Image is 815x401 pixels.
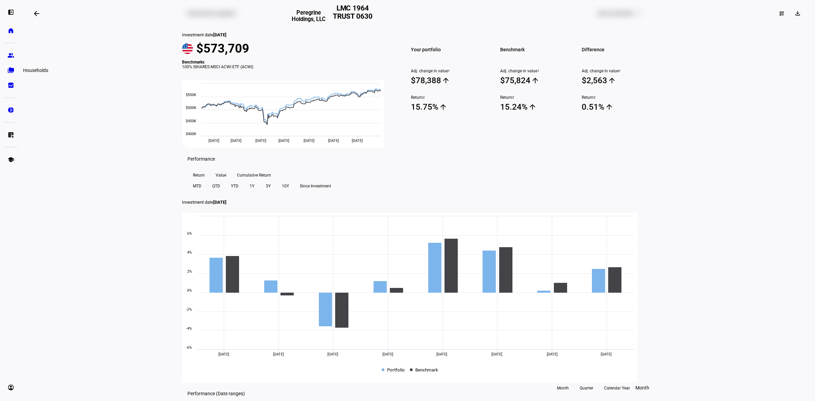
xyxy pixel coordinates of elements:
mat-icon: arrow_upward [605,103,613,111]
sup: 2 [512,95,514,100]
eth-mat-symbol: left_panel_open [7,9,14,16]
button: Value [210,170,232,181]
span: $75,824 [500,75,573,86]
span: Your portfolio [411,45,484,54]
button: 5Y [260,181,276,192]
button: Quarter [574,383,599,394]
span: [DATE] [213,32,227,37]
span: [DATE] [382,352,393,357]
button: 1Y [244,181,260,192]
button: Return [187,170,210,181]
p: Investment date [182,200,655,205]
span: QTD [212,181,220,192]
a: pie_chart [4,103,18,117]
span: Return [193,170,205,181]
eth-mat-symbol: account_circle [7,384,14,391]
span: Adj. change in value [500,69,573,73]
text: -4% [186,326,192,331]
div: Benchmarks [182,60,392,65]
eth-mat-symbol: list_alt_add [7,131,14,138]
eth-mat-symbol: group [7,52,14,59]
mat-icon: arrow_upward [608,76,616,85]
span: Quarter [580,383,593,394]
span: Portfolio [387,366,405,372]
span: 10Y [282,181,289,192]
span: 15.75% [411,102,484,112]
span: [DATE] [209,139,219,143]
span: [DATE] [327,352,338,357]
span: Since Investment [300,181,331,192]
sup: 1 [537,69,539,73]
button: MTD [187,181,207,192]
text: 2% [187,269,192,274]
span: [DATE] [231,139,241,143]
eth-mat-symbol: pie_chart [7,107,14,113]
span: $2,563 [582,75,655,86]
button: Cumulative Return [232,170,276,181]
mat-icon: arrow_upward [442,76,450,85]
text: $400K [186,132,196,136]
eth-mat-symbol: school [7,156,14,163]
div: 100% ISHARES MSCI ACWI ETF (ACWI) [182,65,392,69]
button: QTD [207,181,225,192]
span: [DATE] [352,139,363,143]
div: Investment date [182,32,392,37]
span: Return [582,95,655,100]
sup: 1 [448,69,450,73]
span: Value [216,170,226,181]
div: $78,388 [411,76,441,85]
button: YTD [225,181,244,192]
a: folder_copy [4,63,18,77]
a: bid_landscape [4,78,18,92]
span: Return [500,95,573,100]
span: 0.51% [582,102,655,112]
span: 15.24% [500,102,573,112]
span: Benchmark [415,366,438,372]
a: group [4,49,18,62]
span: [DATE] [547,352,558,357]
text: $500K [186,106,196,110]
span: 1Y [250,181,254,192]
sup: 2 [594,95,596,100]
span: [DATE] [213,200,227,205]
text: -2% [186,307,192,312]
span: [DATE] [304,139,314,143]
mat-icon: arrow_upward [531,76,539,85]
span: YTD [231,181,238,192]
eth-mat-symbol: folder_copy [7,67,14,74]
text: $550K [186,93,196,97]
span: [DATE] [278,139,289,143]
span: [DATE] [601,352,612,357]
span: Return [411,95,484,100]
span: MTD [193,181,201,192]
text: 0% [187,288,192,293]
text: $450K [186,119,196,123]
button: 10Y [276,181,294,192]
mat-icon: arrow_upward [528,103,537,111]
span: [DATE] [218,352,229,357]
text: 4% [187,250,192,255]
eth-mat-symbol: bid_landscape [7,82,14,89]
span: [DATE] [255,139,266,143]
a: home [4,24,18,37]
h3: Peregrine Holdings, LLC [289,10,328,22]
button: Since Investment [294,181,337,192]
span: Adj. change in value [582,69,655,73]
mat-icon: download [794,10,801,17]
text: 6% [187,231,192,236]
sup: 1 [619,69,621,73]
h3: Performance [187,156,215,162]
span: Month [557,383,569,394]
button: Month [551,383,574,394]
div: Households [20,66,51,74]
span: $573,709 [196,41,249,56]
span: [DATE] [273,352,284,357]
mat-icon: arrow_backwards [33,10,41,18]
mat-icon: dashboard_customize [779,11,784,16]
span: Month [635,385,649,390]
eth-data-table-title: Performance (Date ranges) [187,391,245,396]
span: [DATE] [328,139,339,143]
span: Cumulative Return [237,170,271,181]
span: Benchmark [500,45,573,54]
mat-icon: arrow_upward [439,103,447,111]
